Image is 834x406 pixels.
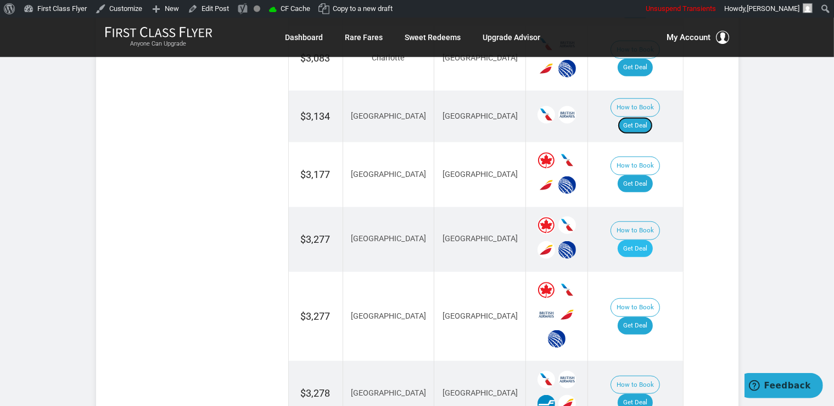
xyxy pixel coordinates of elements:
span: [GEOGRAPHIC_DATA] [443,170,518,179]
span: Air Canada [538,152,555,169]
span: [GEOGRAPHIC_DATA] [351,112,426,121]
span: Unsuspend Transients [646,4,716,13]
span: Charlotte [372,53,405,63]
span: Iberia [538,241,555,259]
span: [GEOGRAPHIC_DATA] [443,234,518,243]
span: American Airlines [558,281,576,299]
button: How to Book [611,98,660,117]
span: $3,083 [301,52,331,64]
a: Get Deal [618,175,653,193]
span: Iberia [538,176,555,194]
span: Iberia [558,306,576,324]
span: My Account [667,31,711,44]
span: [GEOGRAPHIC_DATA] [351,312,426,321]
span: United [558,176,576,194]
span: United [558,60,576,77]
span: [GEOGRAPHIC_DATA] [351,234,426,243]
a: Sweet Redeems [405,27,461,47]
a: First Class FlyerAnyone Can Upgrade [105,26,212,48]
span: Air Canada [538,281,555,299]
small: Anyone Can Upgrade [105,40,212,48]
span: $3,134 [301,110,331,122]
span: United [558,241,576,259]
span: [GEOGRAPHIC_DATA] [443,388,518,398]
span: [GEOGRAPHIC_DATA] [351,388,426,398]
span: British Airways [558,371,576,388]
span: $3,277 [301,233,331,245]
a: Get Deal [618,317,653,335]
span: [GEOGRAPHIC_DATA] [351,170,426,179]
span: [GEOGRAPHIC_DATA] [443,112,518,121]
span: Air Canada [538,216,555,234]
button: How to Book [611,157,660,175]
span: American Airlines [538,371,555,388]
span: American Airlines [558,152,576,169]
a: Rare Fares [345,27,383,47]
button: How to Book [611,221,660,240]
span: [GEOGRAPHIC_DATA] [443,312,518,321]
span: [GEOGRAPHIC_DATA] [443,53,518,63]
span: American Airlines [538,106,555,124]
a: Get Deal [618,240,653,258]
span: American Airlines [558,216,576,234]
a: Get Deal [618,117,653,135]
span: British Airways [538,306,555,324]
span: $3,278 [301,387,331,399]
span: [PERSON_NAME] [747,4,799,13]
span: $3,177 [301,169,331,180]
a: Upgrade Advisor [483,27,541,47]
span: Iberia [538,60,555,77]
span: $3,277 [301,310,331,322]
button: How to Book [611,298,660,317]
span: United [548,330,566,348]
iframe: Opens a widget where you can find more information [745,373,823,401]
button: My Account [667,31,730,44]
span: British Airways [558,106,576,124]
a: Dashboard [286,27,323,47]
a: Get Deal [618,59,653,76]
button: How to Book [611,376,660,394]
img: First Class Flyer [105,26,212,38]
